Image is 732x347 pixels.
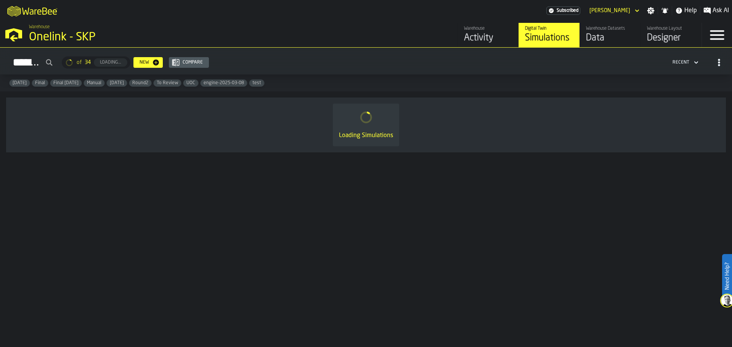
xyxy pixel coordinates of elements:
label: button-toggle-Settings [644,7,658,14]
div: DropdownMenuValue-Danny Brown [586,6,641,15]
label: button-toggle-Menu [702,23,732,47]
span: of [77,59,82,66]
div: Warehouse [464,26,512,31]
span: Ask AI [713,6,729,15]
span: 10-Feb-25 [10,80,30,86]
a: link-to-/wh/i/6ad9c8fa-2ae6-41be-a08f-bf7f8b696bbc/designer [640,23,701,47]
span: Help [684,6,697,15]
button: button-Compare [169,57,209,68]
button: button-New [133,57,163,68]
span: To Review [154,80,181,86]
div: ItemListCard- [6,98,726,152]
span: Warehouse [29,24,50,30]
span: Final [32,80,48,86]
div: Activity [464,32,512,44]
span: test [249,80,264,86]
div: Warehouse Datasets [586,26,634,31]
div: Loading Simulations [339,131,393,140]
div: Onelink - SKP [29,30,235,44]
span: UOC [183,80,198,86]
a: link-to-/wh/i/6ad9c8fa-2ae6-41be-a08f-bf7f8b696bbc/settings/billing [546,6,580,15]
span: Mar/27 [107,80,127,86]
div: Digital Twin [525,26,573,31]
div: DropdownMenuValue-4 [673,60,689,65]
div: DropdownMenuValue-4 [669,58,700,67]
div: New [136,60,152,65]
span: Final March 25 [50,80,82,86]
span: Round2 [129,80,151,86]
div: Designer [647,32,695,44]
a: link-to-/wh/i/6ad9c8fa-2ae6-41be-a08f-bf7f8b696bbc/feed/ [457,23,518,47]
div: Loading... [97,60,124,65]
a: link-to-/wh/i/6ad9c8fa-2ae6-41be-a08f-bf7f8b696bbc/simulations [518,23,579,47]
div: Compare [180,60,206,65]
button: button-Loading... [94,58,127,67]
label: button-toggle-Help [672,6,700,15]
div: Warehouse Layout [647,26,695,31]
span: Manual [84,80,104,86]
label: Need Help? [723,255,731,297]
div: Data [586,32,634,44]
div: ButtonLoadMore-Loading...-Prev-First-Last [59,56,133,69]
label: button-toggle-Notifications [658,7,672,14]
label: button-toggle-Ask AI [700,6,732,15]
div: DropdownMenuValue-Danny Brown [589,8,630,14]
a: link-to-/wh/i/6ad9c8fa-2ae6-41be-a08f-bf7f8b696bbc/data [579,23,640,47]
div: Menu Subscription [546,6,580,15]
div: Simulations [525,32,573,44]
span: Subscribed [557,8,578,13]
span: 34 [85,59,91,66]
span: engine-2025-03-08 [201,80,247,86]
